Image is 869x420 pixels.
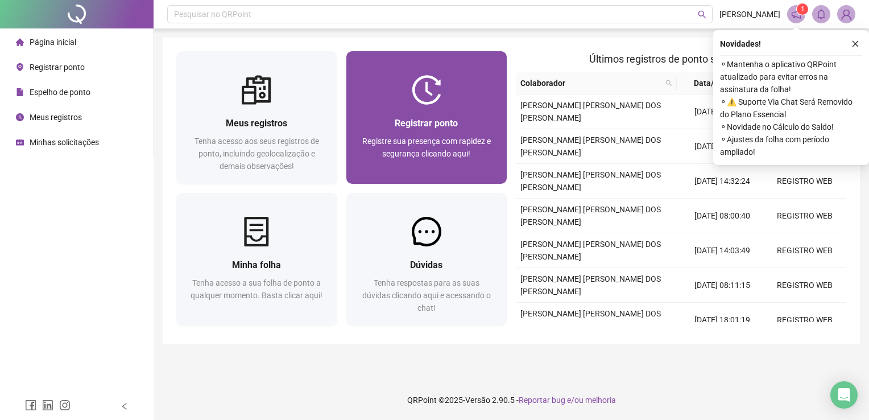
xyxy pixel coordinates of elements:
[520,77,661,89] span: Colaborador
[410,260,442,270] span: Dúvidas
[520,240,661,261] span: [PERSON_NAME] [PERSON_NAME] DOS [PERSON_NAME]
[30,38,76,47] span: Página inicial
[30,138,99,147] span: Minhas solicitações
[801,5,805,13] span: 1
[25,400,36,411] span: facebook
[346,51,507,184] a: Registrar pontoRegistre sua presença com rapidez e segurança clicando aqui!
[232,260,281,270] span: Minha folha
[720,96,862,121] span: ⚬ ⚠️ Suporte Via Chat Será Removido do Plano Essencial
[121,402,129,410] span: left
[520,135,661,157] span: [PERSON_NAME] [PERSON_NAME] DOS [PERSON_NAME]
[589,53,773,65] span: Últimos registros de ponto sincronizados
[362,137,491,158] span: Registre sua presença com rapidez e segurança clicando aqui!
[226,118,287,129] span: Meus registros
[195,137,319,171] span: Tenha acesso aos seus registros de ponto, incluindo geolocalização e demais observações!
[677,72,757,94] th: Data/Hora
[681,233,764,268] td: [DATE] 14:03:49
[681,164,764,199] td: [DATE] 14:32:24
[816,9,826,19] span: bell
[851,40,859,48] span: close
[681,77,743,89] span: Data/Hora
[519,396,616,405] span: Reportar bug e/ou melhoria
[764,199,846,233] td: REGISTRO WEB
[663,75,674,92] span: search
[16,38,24,46] span: home
[191,278,322,300] span: Tenha acesso a sua folha de ponto a qualquer momento. Basta clicar aqui!
[30,113,82,122] span: Meus registros
[176,51,337,184] a: Meus registrosTenha acesso aos seus registros de ponto, incluindo geolocalização e demais observa...
[719,8,780,20] span: [PERSON_NAME]
[764,233,846,268] td: REGISTRO WEB
[838,6,855,23] img: 86812
[720,38,761,50] span: Novidades !
[520,274,661,296] span: [PERSON_NAME] [PERSON_NAME] DOS [PERSON_NAME]
[16,113,24,121] span: clock-circle
[720,58,862,96] span: ⚬ Mantenha o aplicativo QRPoint atualizado para evitar erros na assinatura da folha!
[791,9,801,19] span: notification
[665,80,672,87] span: search
[30,63,85,72] span: Registrar ponto
[465,396,490,405] span: Versão
[42,400,53,411] span: linkedin
[764,303,846,337] td: REGISTRO WEB
[720,121,862,133] span: ⚬ Novidade no Cálculo do Saldo!
[520,101,661,122] span: [PERSON_NAME] [PERSON_NAME] DOS [PERSON_NAME]
[681,303,764,337] td: [DATE] 18:01:19
[395,118,458,129] span: Registrar ponto
[176,193,337,326] a: Minha folhaTenha acesso a sua folha de ponto a qualquer momento. Basta clicar aqui!
[681,199,764,233] td: [DATE] 08:00:40
[59,400,71,411] span: instagram
[698,10,706,19] span: search
[681,94,764,129] td: [DATE] 14:14:33
[720,133,862,158] span: ⚬ Ajustes da folha com período ampliado!
[154,380,869,420] footer: QRPoint © 2025 - 2.90.5 -
[520,309,661,331] span: [PERSON_NAME] [PERSON_NAME] DOS [PERSON_NAME]
[681,129,764,164] td: [DATE] 08:08:46
[797,3,808,15] sup: 1
[520,205,661,227] span: [PERSON_NAME] [PERSON_NAME] DOS [PERSON_NAME]
[16,138,24,146] span: schedule
[830,381,858,409] div: Open Intercom Messenger
[16,63,24,71] span: environment
[520,170,661,192] span: [PERSON_NAME] [PERSON_NAME] DOS [PERSON_NAME]
[764,164,846,199] td: REGISTRO WEB
[764,268,846,303] td: REGISTRO WEB
[362,278,491,312] span: Tenha respostas para as suas dúvidas clicando aqui e acessando o chat!
[681,268,764,303] td: [DATE] 08:11:15
[30,88,90,97] span: Espelho de ponto
[16,88,24,96] span: file
[346,193,507,326] a: DúvidasTenha respostas para as suas dúvidas clicando aqui e acessando o chat!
